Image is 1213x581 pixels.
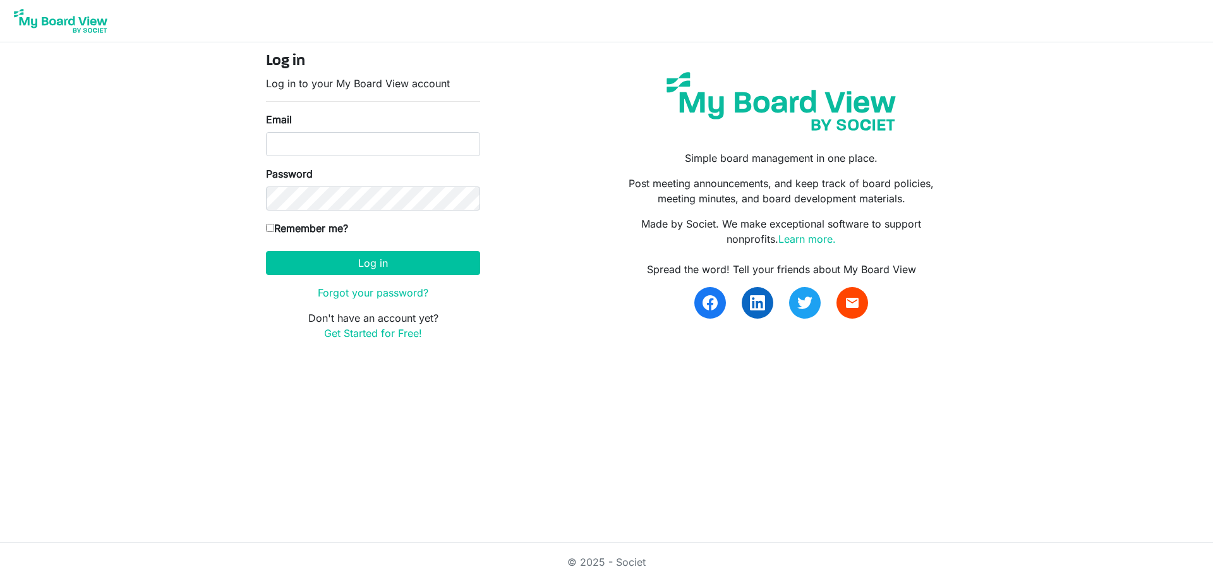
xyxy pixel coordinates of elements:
[616,150,947,166] p: Simple board management in one place.
[266,76,480,91] p: Log in to your My Board View account
[324,327,422,339] a: Get Started for Free!
[266,52,480,71] h4: Log in
[797,295,812,310] img: twitter.svg
[266,310,480,341] p: Don't have an account yet?
[266,221,348,236] label: Remember me?
[703,295,718,310] img: facebook.svg
[266,224,274,232] input: Remember me?
[616,176,947,206] p: Post meeting announcements, and keep track of board policies, meeting minutes, and board developm...
[616,262,947,277] div: Spread the word! Tell your friends about My Board View
[266,251,480,275] button: Log in
[657,63,905,140] img: my-board-view-societ.svg
[845,295,860,310] span: email
[318,286,428,299] a: Forgot your password?
[616,216,947,247] p: Made by Societ. We make exceptional software to support nonprofits.
[266,166,313,181] label: Password
[567,556,646,568] a: © 2025 - Societ
[778,233,836,245] a: Learn more.
[266,112,292,127] label: Email
[10,5,111,37] img: My Board View Logo
[750,295,765,310] img: linkedin.svg
[836,287,868,319] a: email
